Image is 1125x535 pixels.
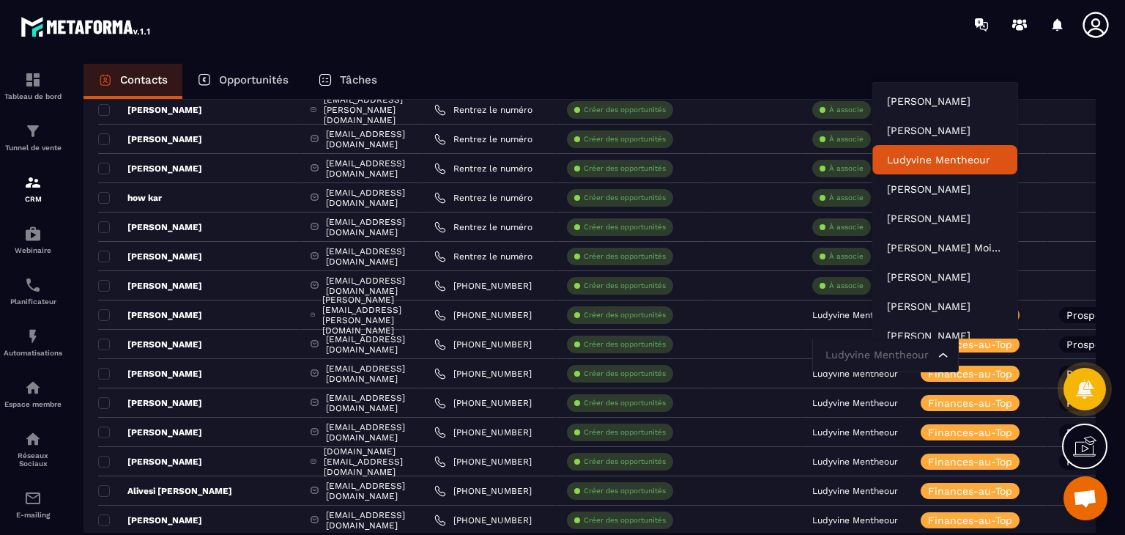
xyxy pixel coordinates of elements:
p: Tâches [340,73,377,86]
p: [PERSON_NAME] [98,427,202,438]
p: [PERSON_NAME] [98,163,202,174]
p: Créer des opportunités [584,134,666,144]
p: À associe [829,281,864,291]
a: automationsautomationsWebinaire [4,214,62,265]
p: how kar [98,192,162,204]
a: Tâches [303,64,392,99]
p: Créer des opportunités [584,222,666,232]
img: social-network [24,430,42,448]
p: Planificateur [4,298,62,306]
p: Ludyvine Mentheour [812,398,898,408]
a: [PHONE_NUMBER] [434,339,532,350]
img: formation [24,122,42,140]
p: Tableau de bord [4,92,62,100]
p: Finances-au-Top [928,339,1012,350]
a: schedulerschedulerPlanificateur [4,265,62,317]
p: Gregori FOUILHOUX [887,328,1003,343]
p: Créer des opportunités [584,339,666,350]
p: [PERSON_NAME] [98,397,202,409]
p: [PERSON_NAME] [98,514,202,526]
p: Finances-au-Top [928,457,1012,467]
p: Tunnel de vente [4,144,62,152]
p: [PERSON_NAME] [98,368,202,380]
a: social-networksocial-networkRéseaux Sociaux [4,419,62,479]
a: emailemailE-mailing [4,479,62,530]
p: Créer des opportunités [584,163,666,174]
p: Cynthia RAOBELINA [887,270,1003,284]
a: [PHONE_NUMBER] [434,456,532,468]
p: Marie Raquin [887,211,1003,226]
p: Créer des opportunités [584,427,666,438]
p: Prospects [1066,310,1116,320]
p: Contacts [120,73,168,86]
p: Finances-au-Top [928,515,1012,525]
a: formationformationTableau de bord [4,60,62,111]
p: Opportunités [219,73,289,86]
img: email [24,490,42,507]
img: automations [24,379,42,396]
img: formation [24,174,42,191]
p: Finances-au-Top [928,486,1012,496]
p: Réseaux Sociaux [4,451,62,468]
p: Créer des opportunités [584,369,666,379]
img: scheduler [24,276,42,294]
p: À associe [829,222,864,232]
p: Créer des opportunités [584,310,666,320]
a: [PHONE_NUMBER] [434,397,532,409]
p: À associe [829,251,864,262]
p: [PERSON_NAME] [98,280,202,292]
p: À associe [829,134,864,144]
a: [PHONE_NUMBER] [434,368,532,380]
p: [PERSON_NAME] [98,104,202,116]
p: Abdelmoumen CHOUICHI [887,123,1003,138]
p: Créer des opportunités [584,105,666,115]
p: À associe [829,105,864,115]
a: [PHONE_NUMBER] [434,485,532,497]
p: [PERSON_NAME] [98,309,202,321]
img: automations [24,328,42,345]
a: Contacts [83,64,182,99]
p: Ludyvine Mentheour [812,427,898,438]
p: Créer des opportunités [584,281,666,291]
a: Opportunités [182,64,303,99]
p: Créer des opportunités [584,193,666,203]
p: Prospects [1066,339,1116,350]
p: Florence CHOQUET [887,299,1003,314]
a: automationsautomationsEspace membre [4,368,62,419]
p: À associe [829,193,864,203]
p: Finances-au-Top [928,369,1012,379]
p: Créer des opportunités [584,398,666,408]
p: Jean-Pierre BERTHIER [887,94,1003,108]
p: Alivesi [PERSON_NAME] [98,485,232,497]
p: Finances-au-Top [928,398,1012,408]
a: formationformationCRM [4,163,62,214]
div: Search for option [812,339,959,372]
p: [PERSON_NAME] [98,251,202,262]
p: Ludyvine Mentheour [812,369,898,379]
p: Finances-au-Top [928,427,1012,438]
p: Ludyvine Mentheour [812,486,898,496]
a: formationformationTunnel de vente [4,111,62,163]
p: [PERSON_NAME] [98,339,202,350]
p: Webinaire [4,246,62,254]
p: Ludyvine Mentheour [812,515,898,525]
p: Créer des opportunités [584,251,666,262]
img: automations [24,225,42,243]
a: [PHONE_NUMBER] [434,514,532,526]
a: [PHONE_NUMBER] [434,309,532,321]
p: À associe [829,163,864,174]
p: Automatisations [4,349,62,357]
a: Open chat [1063,476,1107,520]
p: Ludyvine Mentheour [812,457,898,467]
p: Gauthier Moinat [887,240,1003,255]
p: [PERSON_NAME] [98,221,202,233]
p: Séverine MARI [887,182,1003,196]
p: CRM [4,195,62,203]
img: logo [21,13,152,40]
p: Ludyvine Mentheour [887,152,1003,167]
input: Search for option [822,347,935,364]
p: Créer des opportunités [584,515,666,525]
p: [PERSON_NAME] [98,133,202,145]
p: Espace membre [4,400,62,408]
p: Créer des opportunités [584,486,666,496]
